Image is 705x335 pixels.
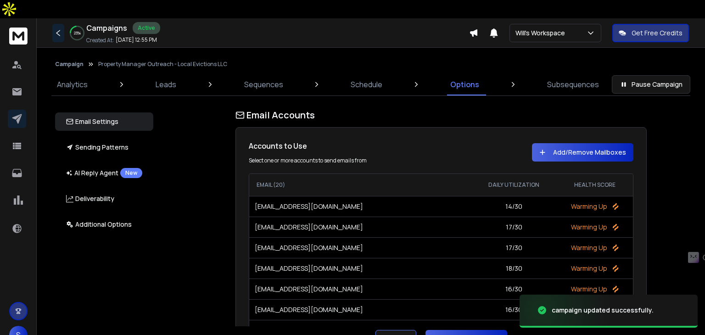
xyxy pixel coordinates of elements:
[116,36,157,44] p: [DATE] 12:55 PM
[150,73,182,95] a: Leads
[98,61,227,68] p: Property Manager Outreach - Local Evictions LLC
[612,24,689,42] button: Get Free Credits
[547,79,599,90] p: Subsequences
[632,28,683,38] p: Get Free Credits
[515,28,569,38] p: Will's Workspace
[156,79,176,90] p: Leads
[235,109,647,122] h1: Email Accounts
[239,73,289,95] a: Sequences
[244,79,283,90] p: Sequences
[612,75,690,94] button: Pause Campaign
[542,73,604,95] a: Subsequences
[445,73,485,95] a: Options
[450,79,479,90] p: Options
[66,117,118,126] p: Email Settings
[351,79,382,90] p: Schedule
[345,73,388,95] a: Schedule
[74,30,81,36] p: 23 %
[51,73,93,95] a: Analytics
[55,61,84,68] button: Campaign
[57,79,88,90] p: Analytics
[133,22,160,34] div: Active
[86,37,114,44] p: Created At:
[55,112,153,131] button: Email Settings
[86,22,127,33] h1: Campaigns
[552,306,654,315] div: campaign updated successfully.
